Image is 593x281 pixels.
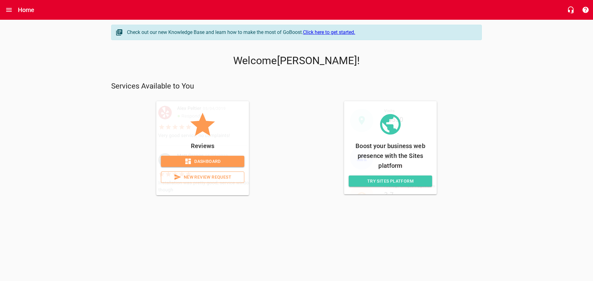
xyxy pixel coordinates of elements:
span: New Review Request [166,173,239,181]
button: Open drawer [2,2,16,17]
a: Click here to get started. [303,29,355,35]
p: Services Available to You [111,81,482,91]
p: Welcome [PERSON_NAME] ! [111,55,482,67]
span: Try Sites Platform [354,177,427,185]
div: Check out our new Knowledge Base and learn how to make the most of GoBoost. [127,29,475,36]
span: Dashboard [166,158,239,165]
button: Live Chat [563,2,578,17]
p: Reviews [161,141,244,151]
a: New Review Request [161,171,244,183]
button: Support Portal [578,2,593,17]
a: Try Sites Platform [349,176,432,187]
h6: Home [18,5,35,15]
p: Boost your business web presence with the Sites platform [349,141,432,171]
a: Dashboard [161,156,244,167]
